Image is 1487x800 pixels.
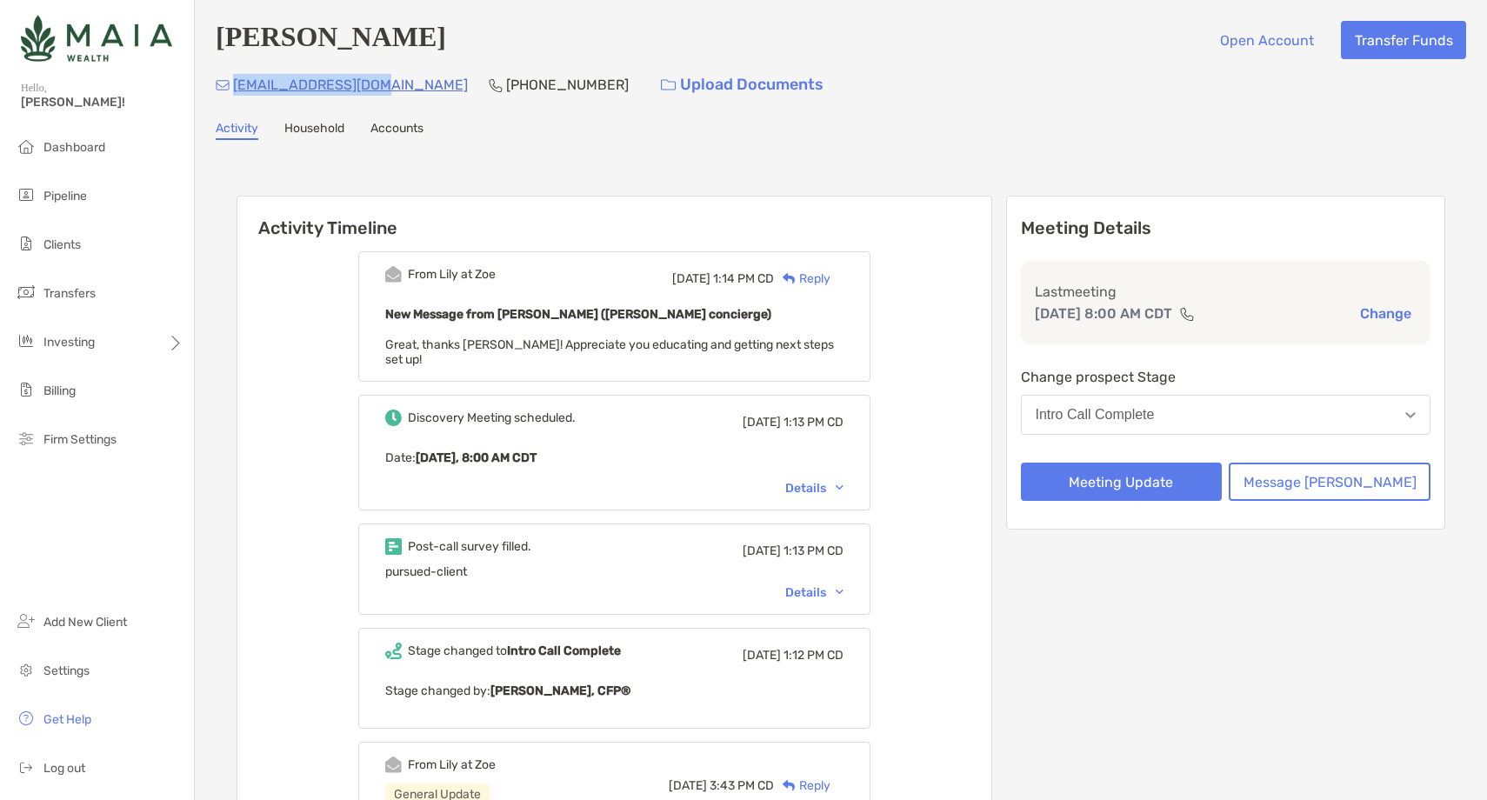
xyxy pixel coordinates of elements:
[784,543,844,558] span: 1:13 PM CD
[284,121,344,140] a: Household
[1229,463,1430,501] button: Message [PERSON_NAME]
[385,410,402,426] img: Event icon
[1021,217,1431,239] p: Meeting Details
[233,74,468,96] p: [EMAIL_ADDRESS][DOMAIN_NAME]
[506,74,629,96] p: [PHONE_NUMBER]
[489,78,503,92] img: Phone Icon
[836,590,844,595] img: Chevron icon
[385,266,402,283] img: Event icon
[785,481,844,496] div: Details
[784,415,844,430] span: 1:13 PM CD
[408,539,531,554] div: Post-call survey filled.
[1021,395,1431,435] button: Intro Call Complete
[408,643,621,658] div: Stage changed to
[713,271,774,286] span: 1:14 PM CD
[21,7,172,70] img: Zoe Logo
[743,648,781,663] span: [DATE]
[16,184,37,205] img: pipeline icon
[43,663,90,678] span: Settings
[661,79,676,91] img: button icon
[43,286,96,301] span: Transfers
[1179,307,1195,321] img: communication type
[784,648,844,663] span: 1:12 PM CD
[43,237,81,252] span: Clients
[16,136,37,157] img: dashboard icon
[783,780,796,791] img: Reply icon
[1405,412,1416,418] img: Open dropdown arrow
[16,379,37,400] img: billing icon
[43,615,127,630] span: Add New Client
[216,121,258,140] a: Activity
[43,140,105,155] span: Dashboard
[408,410,576,425] div: Discovery Meeting scheduled.
[783,273,796,284] img: Reply icon
[1206,21,1327,59] button: Open Account
[743,415,781,430] span: [DATE]
[43,383,76,398] span: Billing
[1035,281,1417,303] p: Last meeting
[1035,303,1172,324] p: [DATE] 8:00 AM CDT
[43,761,85,776] span: Log out
[16,428,37,449] img: firm-settings icon
[43,189,87,203] span: Pipeline
[16,708,37,729] img: get-help icon
[385,564,467,579] span: pursued-client
[385,643,402,659] img: Event icon
[370,121,423,140] a: Accounts
[785,585,844,600] div: Details
[408,757,496,772] div: From Lily at Zoe
[16,282,37,303] img: transfers icon
[16,610,37,631] img: add_new_client icon
[836,485,844,490] img: Chevron icon
[385,337,834,367] span: Great, thanks [PERSON_NAME]! Appreciate you educating and getting next steps set up!
[16,659,37,680] img: settings icon
[490,683,630,698] b: [PERSON_NAME], CFP®
[1021,366,1431,388] p: Change prospect Stage
[385,307,771,322] b: New Message from [PERSON_NAME] ([PERSON_NAME] concierge)
[672,271,710,286] span: [DATE]
[21,95,183,110] span: [PERSON_NAME]!
[408,267,496,282] div: From Lily at Zoe
[507,643,621,658] b: Intro Call Complete
[16,330,37,351] img: investing icon
[1341,21,1466,59] button: Transfer Funds
[743,543,781,558] span: [DATE]
[385,680,844,702] p: Stage changed by:
[1355,304,1417,323] button: Change
[16,757,37,777] img: logout icon
[774,777,830,795] div: Reply
[710,778,774,793] span: 3:43 PM CD
[1036,407,1155,423] div: Intro Call Complete
[650,66,835,103] a: Upload Documents
[43,432,117,447] span: Firm Settings
[16,233,37,254] img: clients icon
[43,335,95,350] span: Investing
[237,197,991,238] h6: Activity Timeline
[774,270,830,288] div: Reply
[416,450,537,465] b: [DATE], 8:00 AM CDT
[385,538,402,555] img: Event icon
[669,778,707,793] span: [DATE]
[216,21,446,59] h4: [PERSON_NAME]
[43,712,91,727] span: Get Help
[385,757,402,773] img: Event icon
[1021,463,1223,501] button: Meeting Update
[385,447,844,469] p: Date :
[216,80,230,90] img: Email Icon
